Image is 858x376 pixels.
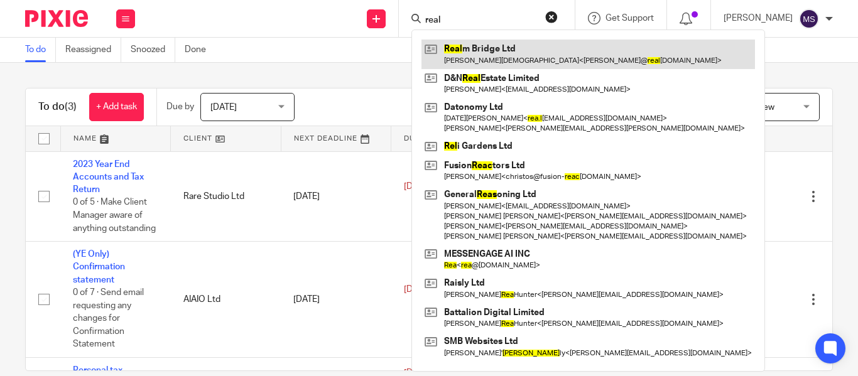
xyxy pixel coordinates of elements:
td: [DATE] [281,242,391,358]
a: Done [185,38,215,62]
img: Pixie [25,10,88,27]
img: svg%3E [799,9,819,29]
a: To do [25,38,56,62]
input: Search [424,15,537,26]
span: [DATE] [210,103,237,112]
span: [DATE] [404,285,430,294]
a: 2023 Year End Accounts and Tax Return [73,160,144,195]
h1: To do [38,100,77,114]
a: Reassigned [65,38,121,62]
a: (YE Only) Confirmation statement [73,250,125,284]
p: [PERSON_NAME] [724,12,793,24]
a: Personal tax [73,366,122,375]
span: 0 of 7 · Send email requesting any changes for Confirmation Statement [73,288,144,348]
span: 0 of 5 · Make Client Manager aware of anything outstanding [73,198,156,233]
a: + Add task [89,93,144,121]
button: Clear [545,11,558,23]
a: Snoozed [131,38,175,62]
td: AIAIO Ltd [171,242,281,358]
span: Get Support [605,14,654,23]
td: Rare Studio Ltd [171,151,281,242]
td: [DATE] [281,151,391,242]
p: Due by [166,100,194,113]
span: [DATE] [404,182,430,191]
span: (3) [65,102,77,112]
